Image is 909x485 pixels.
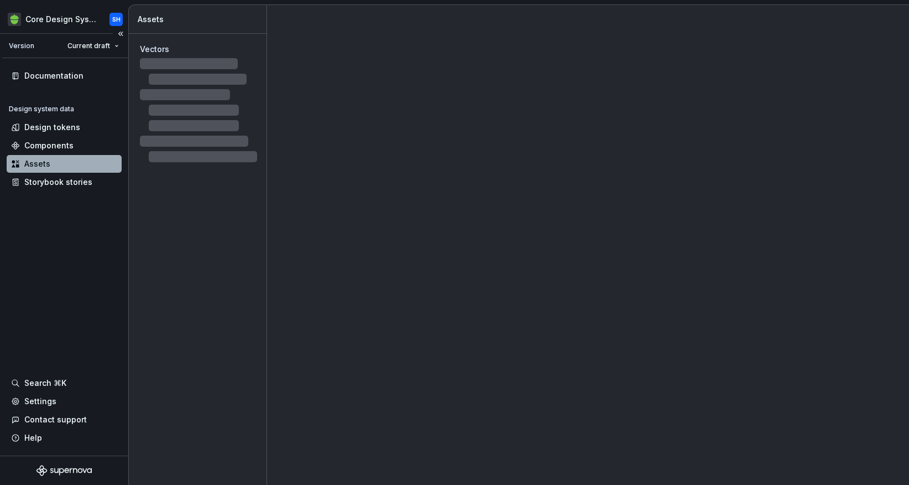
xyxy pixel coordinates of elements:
button: Search ⌘K [7,374,122,392]
div: Storybook stories [24,177,92,188]
button: Help [7,429,122,447]
span: Current draft [67,42,110,50]
div: SH [112,15,121,24]
div: Documentation [24,70,83,81]
div: Core Design System [25,14,96,25]
svg: Supernova Logo [36,465,92,476]
div: Version [9,42,34,50]
div: Assets [138,14,262,25]
div: Vectors [140,44,255,55]
button: Contact support [7,411,122,429]
img: 236da360-d76e-47e8-bd69-d9ae43f958f1.png [8,13,21,26]
a: Storybook stories [7,173,122,191]
div: Contact support [24,414,87,425]
a: Components [7,137,122,154]
a: Documentation [7,67,122,85]
button: Core Design SystemSH [2,7,126,31]
div: Help [24,432,42,443]
a: Design tokens [7,118,122,136]
div: Components [24,140,74,151]
button: Current draft [62,38,124,54]
button: Collapse sidebar [113,26,128,42]
div: Settings [24,396,56,407]
div: Design system data [9,105,74,113]
a: Assets [7,155,122,173]
div: Search ⌘K [24,378,66,389]
div: Assets [24,158,50,169]
a: Settings [7,393,122,410]
div: Design tokens [24,122,80,133]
